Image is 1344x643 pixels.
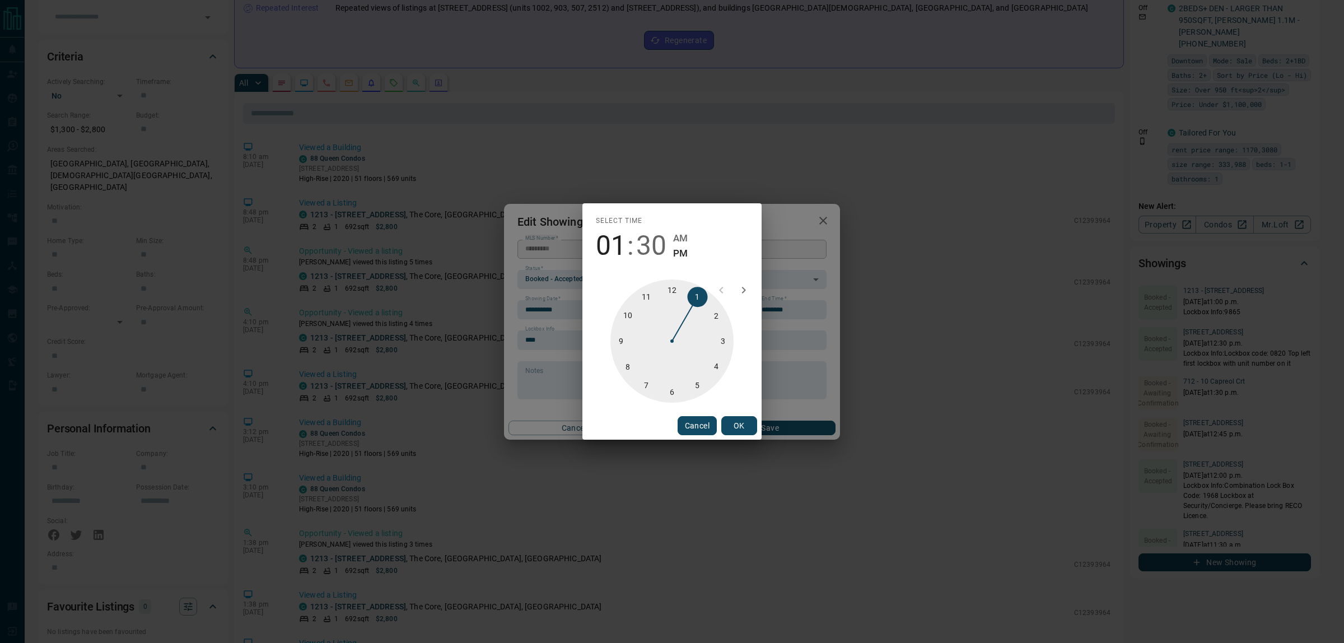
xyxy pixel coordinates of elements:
span: : [627,230,634,262]
button: 30 [636,230,666,262]
button: PM [673,246,688,261]
button: 01 [596,230,626,262]
button: Cancel [678,416,717,435]
button: open next view [732,279,755,301]
button: AM [673,231,688,246]
span: Select time [596,212,642,230]
button: OK [721,416,757,435]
